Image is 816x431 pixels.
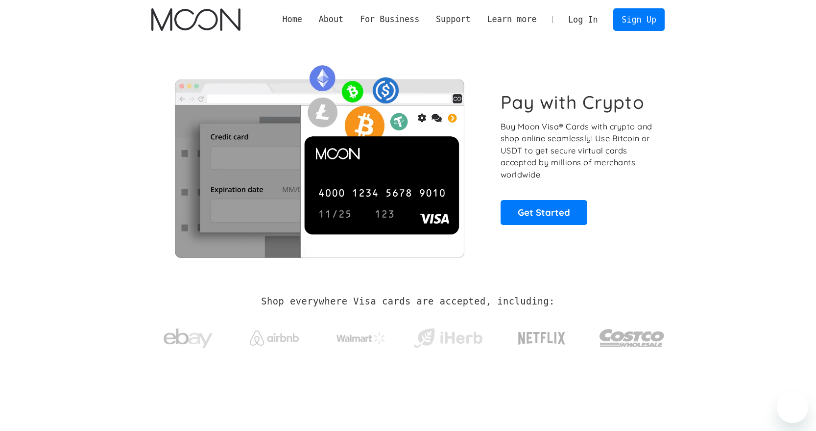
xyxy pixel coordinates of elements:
h2: Shop everywhere Visa cards are accepted, including: [261,296,554,307]
a: Log In [560,9,606,30]
div: Learn more [479,13,545,25]
div: About [311,13,352,25]
img: Moon Cards let you spend your crypto anywhere Visa is accepted. [151,58,487,257]
a: Sign Up [613,8,664,30]
img: Costco [599,320,665,356]
a: Get Started [501,200,587,225]
a: Costco [599,310,665,361]
div: For Business [360,13,419,25]
a: home [151,8,240,31]
a: Netflix [498,316,586,355]
a: ebay [151,313,224,359]
a: Walmart [325,323,398,349]
div: Support [428,13,479,25]
a: Home [274,13,311,25]
img: Netflix [517,326,566,351]
img: Moon Logo [151,8,240,31]
p: Buy Moon Visa® Cards with crypto and shop online seamlessly! Use Bitcoin or USDT to get secure vi... [501,121,654,181]
img: Airbnb [250,330,299,346]
div: Learn more [487,13,536,25]
div: Support [436,13,471,25]
h1: Pay with Crypto [501,91,645,113]
iframe: Кнопка запуска окна обмена сообщениями [777,392,808,423]
a: iHerb [411,316,484,356]
img: iHerb [411,326,484,351]
div: About [319,13,344,25]
img: Walmart [336,332,385,344]
a: Airbnb [238,321,311,351]
div: For Business [352,13,428,25]
img: ebay [164,323,213,354]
